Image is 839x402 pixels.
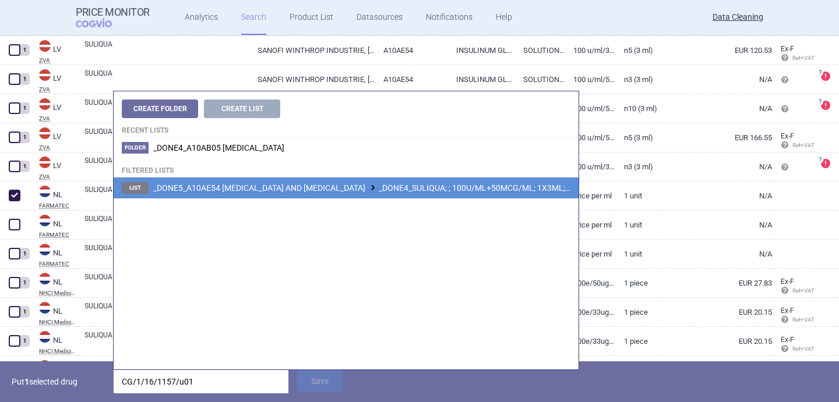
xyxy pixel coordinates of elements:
[821,72,835,81] a: ?
[249,65,375,94] a: SANOFI WINTHROP INDUSTRIE, [GEOGRAPHIC_DATA]
[19,44,30,56] div: 1
[375,65,447,94] a: A10AE54
[84,330,249,351] a: SULIQUA 30-60 INJVLST 100E/33MCG/ML PEN 3ML
[12,370,105,393] p: Put selected drug
[122,142,149,154] span: Folder
[30,301,76,325] a: NLNLNHCI Medicijnkosten
[772,41,815,67] a: Ex-F Ret+VAT calc
[39,98,51,110] img: Latvia
[30,330,76,354] a: NLNLNHCI Medicijnkosten
[84,359,249,380] a: SULIQUA 30-60 INJVLST 100E/33MCG/ML PEN 3ML
[514,65,565,94] a: SOLUTION FOR INJECTION
[39,58,76,63] abbr: ZVA — Online database developed by State Agency of Medicines Republic of Latvia.
[76,18,128,27] span: COGVIO
[615,94,657,123] a: N10 (3 ml)
[84,68,249,89] a: SULIQUA
[30,126,76,151] a: LVLVZVA
[615,65,657,94] a: N3 (3 ml)
[816,69,823,76] span: ?
[153,183,690,193] span: _DONE4_SULIQUA; ; 100U/ML+50MCG/ML; 1X3ML; INJ SOL; PEP |CG/1/16/1157/u01
[19,131,30,143] div: 1
[84,97,249,118] a: SULIQUA
[84,39,249,60] a: SULIQUA
[781,316,826,323] span: Ret+VAT calc
[39,360,51,372] img: Netherlands
[30,214,76,238] a: NLNLFARMATEC
[30,184,76,209] a: NLNLFARMATEC
[122,182,149,194] span: List
[84,155,249,176] a: SULIQUA
[114,118,579,137] h4: Recent lists
[84,272,249,293] a: SULIQUA 10-40 INJVLST 100E/50MCG/ML PEN 3ML
[84,301,249,322] a: SULIQUA 30-60 INJVLST 100E/33MCG/ML PEN 3ML
[39,116,76,122] abbr: ZVA — Online database developed by State Agency of Medicines Republic of Latvia.
[114,158,579,177] h4: Filtered lists
[76,6,150,18] strong: Price Monitor
[565,327,615,355] a: 100E/33UG/ML
[204,99,280,118] button: Create List
[39,145,76,151] abbr: ZVA — Online database developed by State Agency of Medicines Republic of Latvia.
[565,65,615,94] a: 100 U/ml/50 µg/ml
[19,335,30,347] div: 1
[657,269,772,297] a: EUR 27.83
[565,152,615,181] a: 100 U/ml/33 µg/ml
[297,370,343,392] button: Save
[19,73,30,85] div: 1
[76,6,150,29] a: Price MonitorCOGVIO
[565,123,615,152] a: 100 U/ml/50 µg/ml
[781,346,826,352] span: Ret+VAT calc
[657,211,772,239] a: N/A
[514,36,565,65] a: SOLUTION FOR INJECTION
[19,306,30,318] div: 1
[39,319,76,325] abbr: NHCI Medicijnkosten — Online database of drug prices developed by the National Health Care Instit...
[781,45,794,53] span: Ex-factory price
[39,290,76,296] abbr: NHCI Medicijnkosten — Online database of drug prices developed by the National Health Care Instit...
[39,302,51,314] img: Netherlands
[19,102,30,114] div: 1
[615,182,657,210] a: 1 unit
[781,307,794,315] span: Ex-factory price
[772,273,815,300] a: Ex-F Ret+VAT calc
[772,303,815,329] a: Ex-F Ret+VAT calc
[30,243,76,267] a: NLNLFARMATEC
[781,278,794,286] span: Ex-factory price
[821,159,835,168] a: ?
[657,182,772,210] a: N/A
[657,123,772,152] a: EUR 166.55
[19,248,30,259] div: 1
[615,327,657,355] a: 1 piece
[781,287,826,294] span: Ret+VAT calc
[39,273,51,284] img: Netherlands
[615,298,657,326] a: 1 piece
[657,240,772,268] a: N/A
[772,332,815,358] a: Ex-F Ret+VAT calc
[565,240,615,268] a: price per ML
[39,127,51,139] img: Latvia
[249,36,375,65] a: SANOFI WINTHROP INDUSTRIE, [GEOGRAPHIC_DATA]
[30,97,76,122] a: LVLVZVA
[39,215,51,226] img: Netherlands
[122,99,198,118] button: Create Folder
[781,142,826,148] span: Ret+VAT calc
[153,143,284,152] span: _DONE4_A10AB05 INSULIN ASPART
[84,184,249,205] a: SULIQUA 10-40 INJVLST 100E/50MCG/ML PEN 3ML
[615,356,657,385] a: 1 piece
[657,327,772,355] a: EUR 20.15
[615,240,657,268] a: 1 unit
[39,348,76,354] abbr: NHCI Medicijnkosten — Online database of drug prices developed by the National Health Care Instit...
[615,36,657,65] a: N5 (3 ml)
[821,101,835,110] a: ?
[39,40,51,52] img: Latvia
[781,55,826,61] span: Ret+VAT calc
[30,155,76,180] a: LVLVZVA
[19,277,30,289] div: 1
[565,356,615,385] a: 100E/33UG/ML
[615,152,657,181] a: N3 (3 ml)
[615,123,657,152] a: N5 (3 ml)
[39,261,76,267] abbr: FARMATEC — Farmatec, under the Ministry of Health, Welfare and Sport, provides pharmaceutical lic...
[816,156,823,163] span: ?
[657,152,772,181] a: N/A
[30,272,76,296] a: NLNLNHCI Medicijnkosten
[565,94,615,123] a: 100 U/ml/50 µg/ml
[447,65,514,94] a: INSULINUM GLARGINUM, LIXISENATIDUM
